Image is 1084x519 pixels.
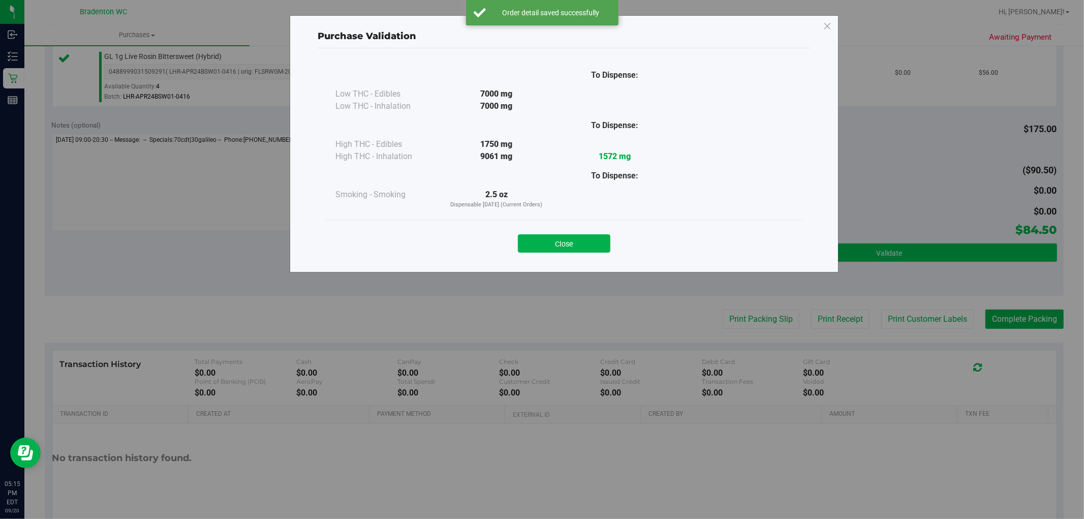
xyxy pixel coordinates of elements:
[518,234,610,253] button: Close
[318,30,416,42] span: Purchase Validation
[437,189,555,209] div: 2.5 oz
[599,151,631,161] strong: 1572 mg
[437,138,555,150] div: 1750 mg
[491,8,611,18] div: Order detail saved successfully
[555,119,674,132] div: To Dispense:
[437,100,555,112] div: 7000 mg
[335,100,437,112] div: Low THC - Inhalation
[10,438,41,468] iframe: Resource center
[335,88,437,100] div: Low THC - Edibles
[437,201,555,209] p: Dispensable [DATE] (Current Orders)
[335,189,437,201] div: Smoking - Smoking
[335,150,437,163] div: High THC - Inhalation
[555,170,674,182] div: To Dispense:
[437,88,555,100] div: 7000 mg
[555,69,674,81] div: To Dispense:
[437,150,555,163] div: 9061 mg
[335,138,437,150] div: High THC - Edibles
